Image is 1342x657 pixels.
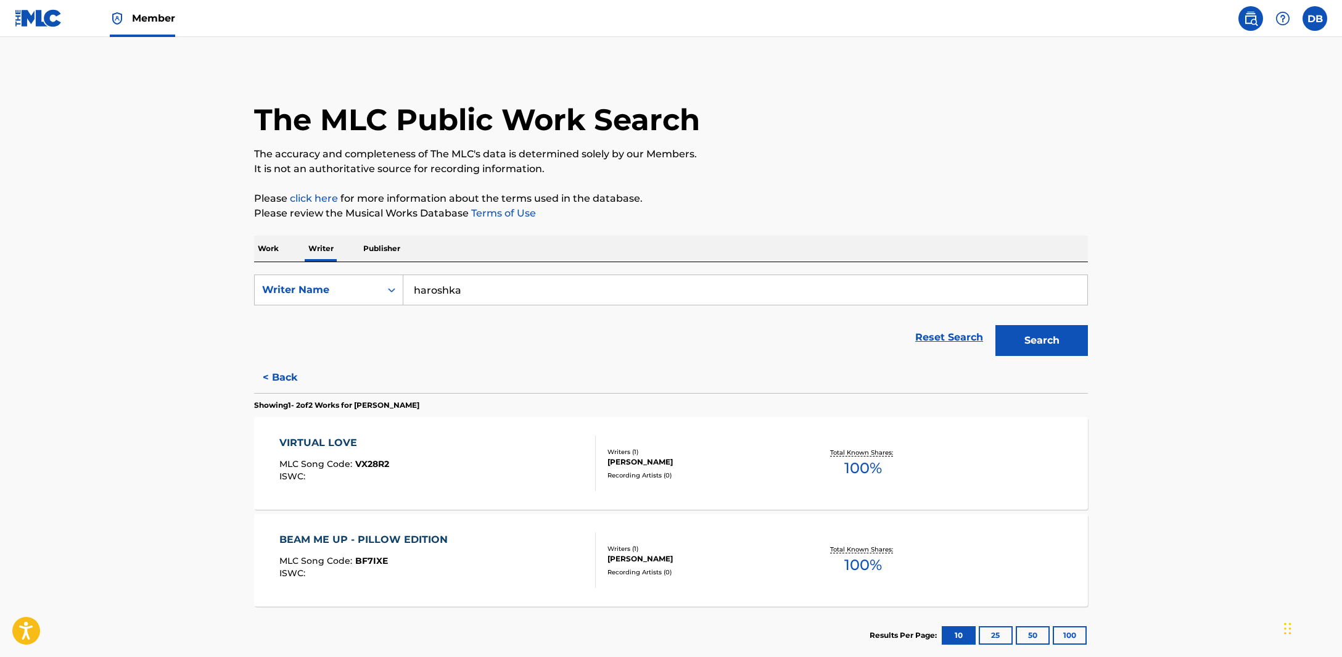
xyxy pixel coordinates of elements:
div: Writers ( 1 ) [607,544,794,553]
h1: The MLC Public Work Search [254,101,700,138]
a: Public Search [1238,6,1263,31]
p: Work [254,236,282,262]
span: ISWC : [279,471,308,482]
p: Writer [305,236,337,262]
a: BEAM ME UP - PILLOW EDITIONMLC Song Code:BF7IXEISWC:Writers (1)[PERSON_NAME]Recording Artists (0)... [254,514,1088,606]
img: Top Rightsholder [110,11,125,26]
span: MLC Song Code : [279,555,355,566]
p: Please for more information about the terms used in the database. [254,191,1088,206]
span: MLC Song Code : [279,458,355,469]
p: Total Known Shares: [830,448,896,457]
form: Search Form [254,275,1088,362]
span: ISWC : [279,568,308,579]
div: Help [1270,6,1295,31]
button: 25 [979,626,1013,645]
div: Drag [1284,610,1291,647]
p: Please review the Musical Works Database [254,206,1088,221]
div: User Menu [1303,6,1327,31]
div: Recording Artists ( 0 ) [607,471,794,480]
span: 100 % [844,457,882,479]
a: Reset Search [909,324,989,351]
button: 10 [942,626,976,645]
div: VIRTUAL LOVE [279,436,389,450]
p: Results Per Page: [870,630,940,641]
button: < Back [254,362,328,393]
div: Recording Artists ( 0 ) [607,568,794,577]
div: [PERSON_NAME] [607,553,794,564]
p: Showing 1 - 2 of 2 Works for [PERSON_NAME] [254,400,419,411]
div: Writer Name [262,283,373,297]
span: Member [132,11,175,25]
p: The accuracy and completeness of The MLC's data is determined solely by our Members. [254,147,1088,162]
div: BEAM ME UP - PILLOW EDITION [279,532,454,547]
span: VX28R2 [355,458,389,469]
a: VIRTUAL LOVEMLC Song Code:VX28R2ISWC:Writers (1)[PERSON_NAME]Recording Artists (0)Total Known Sha... [254,417,1088,510]
a: Terms of Use [469,207,536,219]
p: Total Known Shares: [830,545,896,554]
p: It is not an authoritative source for recording information. [254,162,1088,176]
img: MLC Logo [15,9,62,27]
div: Writers ( 1 ) [607,447,794,457]
img: search [1243,11,1258,26]
iframe: Resource Center [1307,446,1342,545]
img: help [1275,11,1290,26]
iframe: Chat Widget [1280,598,1342,657]
div: [PERSON_NAME] [607,457,794,468]
span: BF7IXE [355,555,388,566]
button: 50 [1016,626,1050,645]
button: Search [995,325,1088,356]
button: 100 [1053,626,1087,645]
a: click here [290,192,338,204]
span: 100 % [844,554,882,576]
p: Publisher [360,236,404,262]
